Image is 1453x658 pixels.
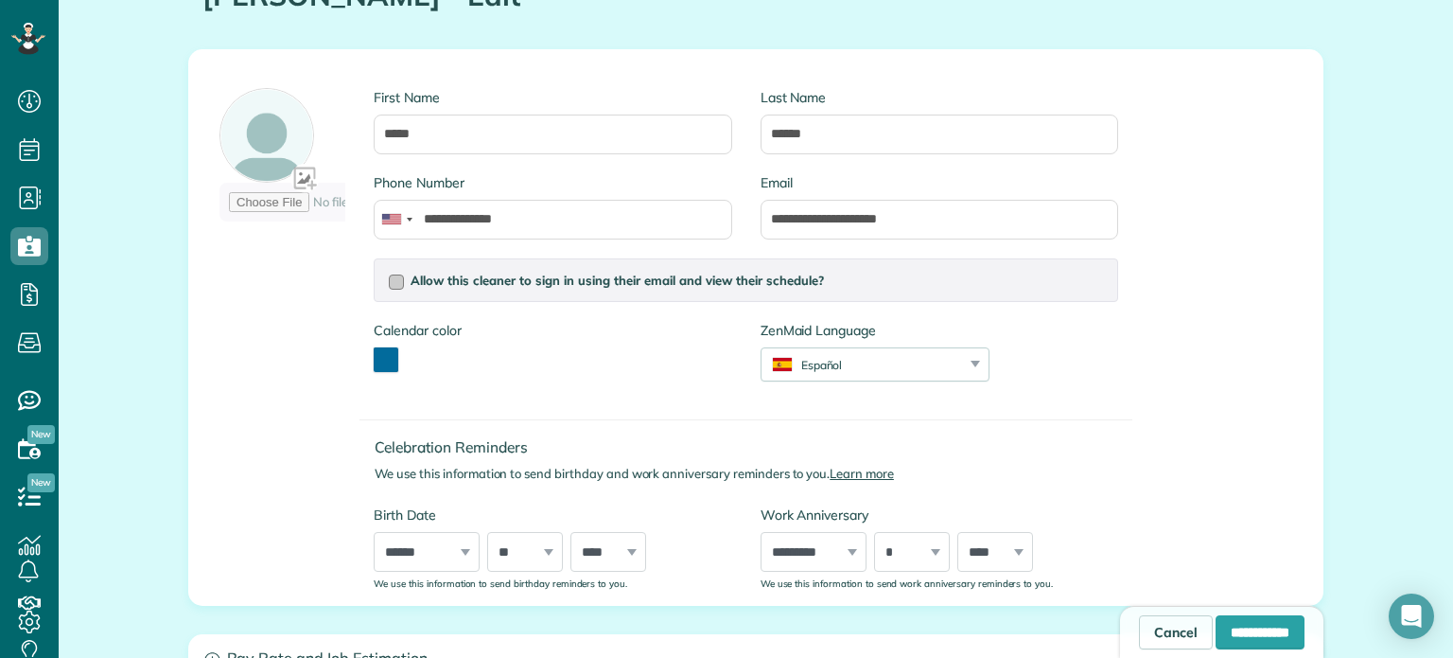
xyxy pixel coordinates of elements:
[27,473,55,492] span: New
[761,173,1118,192] label: Email
[374,173,731,192] label: Phone Number
[375,465,1132,483] p: We use this information to send birthday and work anniversary reminders to you.
[830,466,894,481] a: Learn more
[374,321,461,340] label: Calendar color
[375,439,1132,455] h4: Celebration Reminders
[374,347,398,372] button: toggle color picker dialog
[1389,594,1434,639] div: Open Intercom Messenger
[411,273,824,288] span: Allow this cleaner to sign in using their email and view their schedule?
[761,321,989,340] label: ZenMaid Language
[374,506,731,525] label: Birth Date
[375,201,418,239] div: United States: +1
[761,578,1053,589] sub: We use this information to send work anniversary reminders to you.
[761,88,1118,107] label: Last Name
[374,578,627,589] sub: We use this information to send birthday reminders to you.
[1139,615,1213,649] a: Cancel
[762,357,965,373] div: Español
[27,425,55,444] span: New
[761,506,1118,525] label: Work Anniversary
[374,88,731,107] label: First Name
